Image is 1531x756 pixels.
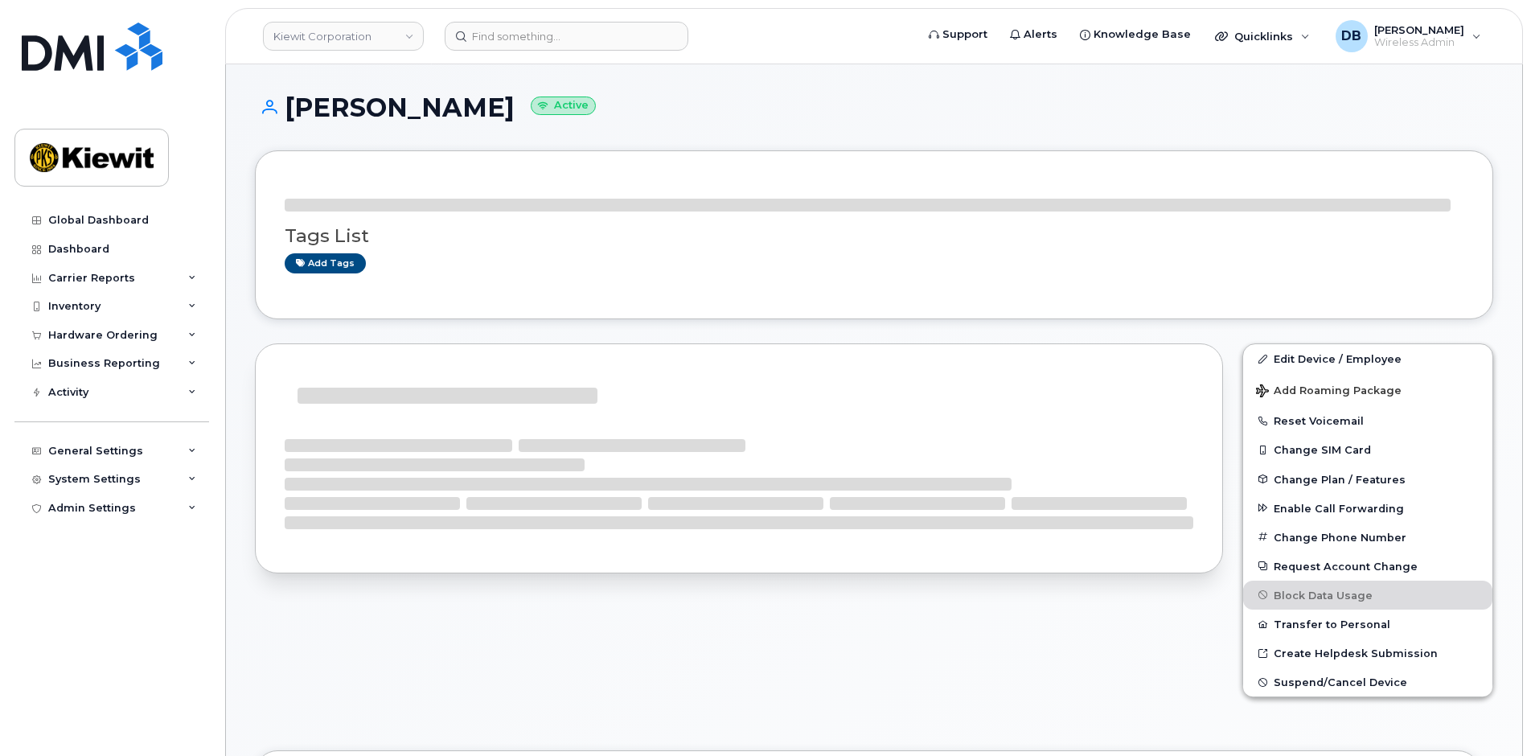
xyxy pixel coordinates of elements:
a: Create Helpdesk Submission [1243,639,1492,668]
h1: [PERSON_NAME] [255,93,1493,121]
button: Add Roaming Package [1243,373,1492,406]
a: Add tags [285,253,366,273]
button: Suspend/Cancel Device [1243,668,1492,696]
small: Active [531,97,596,115]
span: Suspend/Cancel Device [1274,676,1407,688]
button: Block Data Usage [1243,581,1492,610]
button: Enable Call Forwarding [1243,494,1492,523]
a: Edit Device / Employee [1243,344,1492,373]
button: Change SIM Card [1243,435,1492,464]
span: Enable Call Forwarding [1274,502,1404,514]
button: Change Plan / Features [1243,465,1492,494]
h3: Tags List [285,226,1463,246]
span: Change Plan / Features [1274,473,1406,485]
button: Transfer to Personal [1243,610,1492,639]
button: Request Account Change [1243,552,1492,581]
span: Add Roaming Package [1256,384,1402,400]
button: Reset Voicemail [1243,406,1492,435]
button: Change Phone Number [1243,523,1492,552]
